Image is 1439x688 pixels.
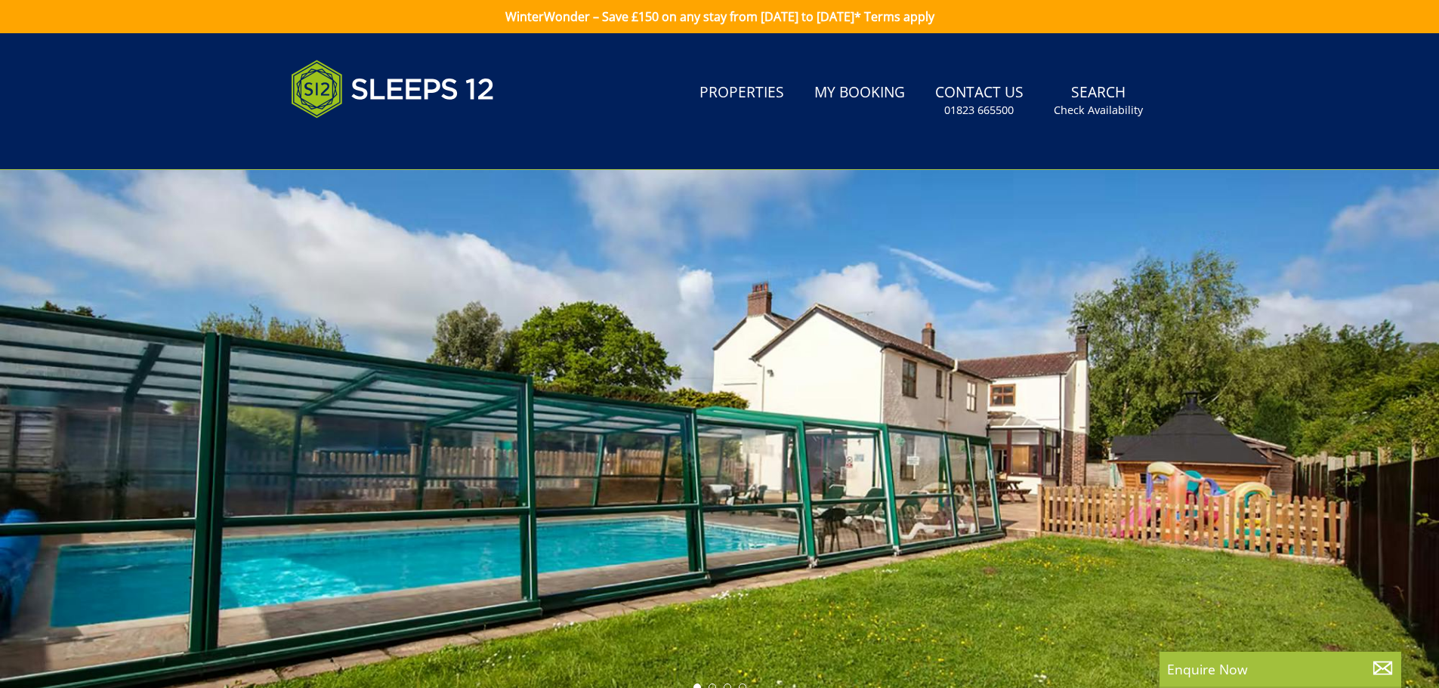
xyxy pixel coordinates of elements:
[808,76,911,110] a: My Booking
[291,51,495,127] img: Sleeps 12
[944,103,1014,118] small: 01823 665500
[1167,659,1394,679] p: Enquire Now
[1054,103,1143,118] small: Check Availability
[693,76,790,110] a: Properties
[929,76,1030,125] a: Contact Us01823 665500
[283,136,442,149] iframe: Customer reviews powered by Trustpilot
[1048,76,1149,125] a: SearchCheck Availability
